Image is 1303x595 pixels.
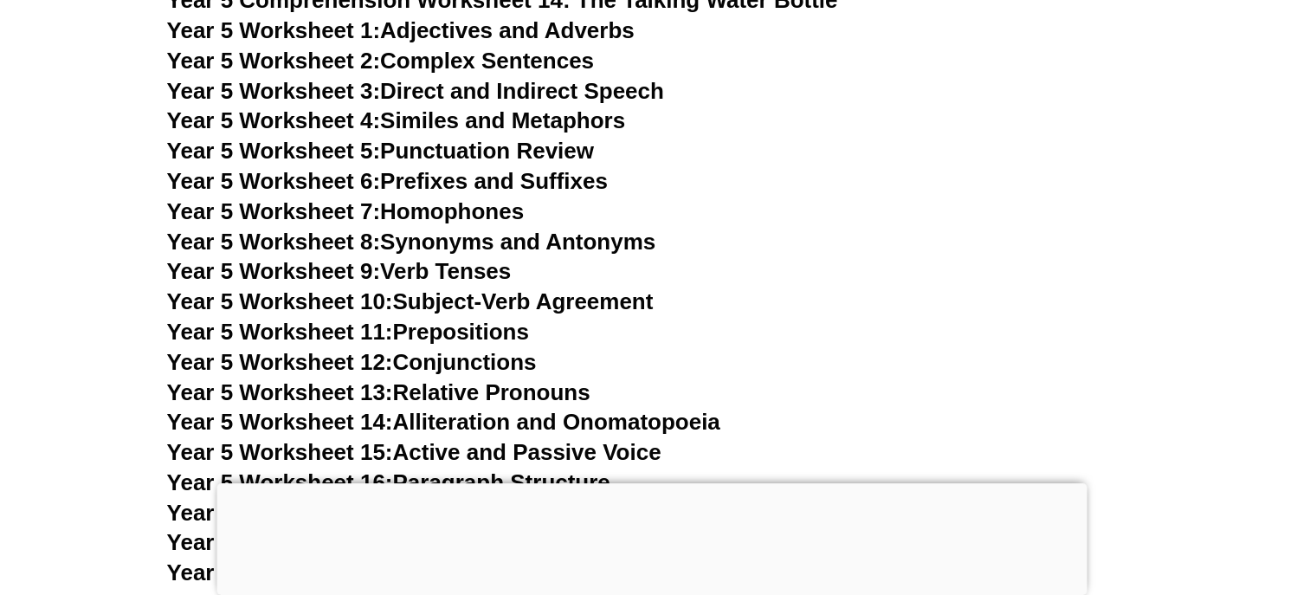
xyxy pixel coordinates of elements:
[167,409,720,435] a: Year 5 Worksheet 14:Alliteration and Onomatopoeia
[167,559,393,585] span: Year 5 Worksheet 19:
[167,500,532,526] a: Year 5 Worksheet 17:Contractions
[167,500,393,526] span: Year 5 Worksheet 17:
[167,48,594,74] a: Year 5 Worksheet 2:Complex Sentences
[1015,400,1303,595] iframe: Chat Widget
[167,198,525,224] a: Year 5 Worksheet 7:Homophones
[167,288,654,314] a: Year 5 Worksheet 10:Subject-Verb Agreement
[167,198,381,224] span: Year 5 Worksheet 7:
[167,469,393,495] span: Year 5 Worksheet 16:
[167,168,608,194] a: Year 5 Worksheet 6:Prefixes and Suffixes
[167,138,594,164] a: Year 5 Worksheet 5:Punctuation Review
[167,48,381,74] span: Year 5 Worksheet 2:
[167,229,656,255] a: Year 5 Worksheet 8:Synonyms and Antonyms
[167,409,393,435] span: Year 5 Worksheet 14:
[167,258,512,284] a: Year 5 Worksheet 9:Verb Tenses
[167,138,381,164] span: Year 5 Worksheet 5:
[167,349,393,375] span: Year 5 Worksheet 12:
[167,469,610,495] a: Year 5 Worksheet 16:Paragraph Structure
[167,107,626,133] a: Year 5 Worksheet 4:Similes and Metaphors
[167,17,381,43] span: Year 5 Worksheet 1:
[167,288,393,314] span: Year 5 Worksheet 10:
[167,439,661,465] a: Year 5 Worksheet 15:Active and Passive Voice
[167,78,664,104] a: Year 5 Worksheet 3:Direct and Indirect Speech
[167,168,381,194] span: Year 5 Worksheet 6:
[167,559,588,585] a: Year 5 Worksheet 19:Compound Words
[167,107,381,133] span: Year 5 Worksheet 4:
[216,483,1087,591] iframe: Advertisement
[167,379,393,405] span: Year 5 Worksheet 13:
[167,78,381,104] span: Year 5 Worksheet 3:
[167,229,381,255] span: Year 5 Worksheet 8:
[167,17,635,43] a: Year 5 Worksheet 1:Adjectives and Adverbs
[167,529,393,555] span: Year 5 Worksheet 18:
[167,379,590,405] a: Year 5 Worksheet 13:Relative Pronouns
[167,349,537,375] a: Year 5 Worksheet 12:Conjunctions
[167,319,393,345] span: Year 5 Worksheet 11:
[167,258,381,284] span: Year 5 Worksheet 9:
[167,439,393,465] span: Year 5 Worksheet 15:
[167,319,529,345] a: Year 5 Worksheet 11:Prepositions
[167,529,658,555] a: Year 5 Worksheet 18:Comprehension Practice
